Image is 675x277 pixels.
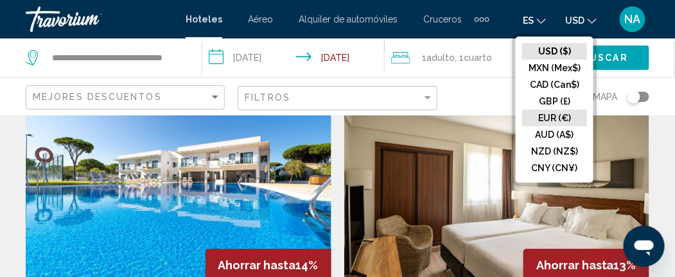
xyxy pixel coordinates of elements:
a: Aéreo [248,14,273,24]
span: Buscar [583,53,629,63]
button: GBP (£) [522,93,587,110]
a: Hoteles [186,14,222,24]
span: es [523,15,534,26]
button: NZD (NZ$) [522,143,587,160]
button: Buscar [561,46,649,69]
button: Travelers: 1 adult, 0 children [385,38,561,77]
span: Mejores descuentos [33,92,162,102]
span: Cuarto [464,53,492,63]
button: User Menu [616,6,649,33]
iframe: Botón para iniciar la ventana de mensajería [624,226,665,267]
button: Filter [238,85,437,112]
span: Ahorrar hasta [536,258,614,272]
span: Filtros [245,92,290,103]
button: Toggle map [618,91,649,103]
button: Change currency [565,11,597,29]
button: Extra navigation items [475,9,489,29]
span: USD [565,15,584,26]
button: AUD (A$) [522,126,587,143]
a: Travorium [26,6,173,32]
span: Mapa [593,88,618,106]
button: MXN (Mex$) [522,60,587,76]
button: CNY (CN¥) [522,160,587,176]
button: CAD (Can$) [522,76,587,93]
button: EUR (€) [522,110,587,126]
button: Change language [523,11,546,29]
button: Check-in date: Aug 15, 2025 Check-out date: Aug 18, 2025 [202,38,385,77]
span: NA [625,13,641,26]
span: 1 [422,49,455,67]
a: Alquiler de automóviles [299,14,398,24]
span: , 1 [455,49,492,67]
a: Cruceros [423,14,462,24]
button: USD ($) [522,43,587,60]
span: Adulto [426,53,455,63]
span: Ahorrar hasta [218,258,296,272]
mat-select: Sort by [33,92,221,103]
